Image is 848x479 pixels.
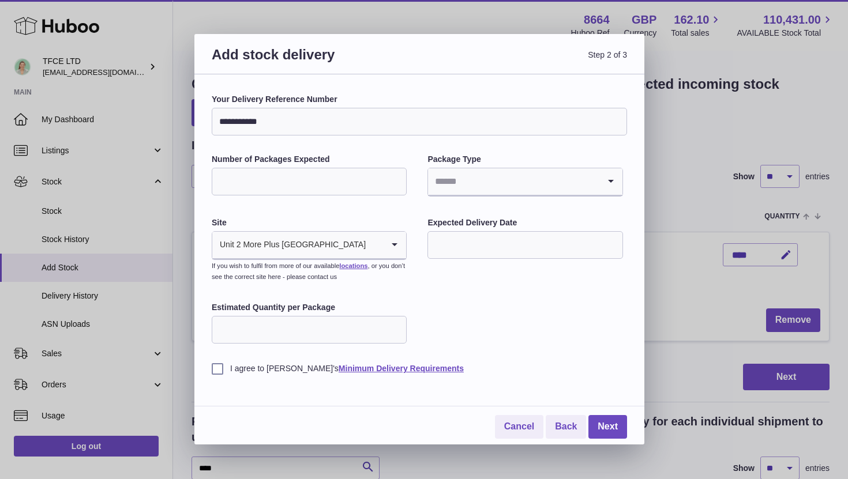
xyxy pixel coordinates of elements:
span: Unit 2 More Plus [GEOGRAPHIC_DATA] [212,232,366,258]
label: I agree to [PERSON_NAME]'s [212,363,627,374]
input: Search for option [366,232,383,258]
label: Your Delivery Reference Number [212,94,627,105]
label: Site [212,217,407,228]
label: Package Type [427,154,622,165]
a: Cancel [495,415,543,439]
h3: Add stock delivery [212,46,419,77]
div: Search for option [212,232,406,259]
a: Next [588,415,627,439]
small: If you wish to fulfil from more of our available , or you don’t see the correct site here - pleas... [212,262,405,280]
a: Minimum Delivery Requirements [339,364,464,373]
span: Step 2 of 3 [419,46,627,77]
div: Search for option [428,168,622,196]
input: Search for option [428,168,599,195]
label: Number of Packages Expected [212,154,407,165]
a: locations [339,262,367,269]
label: Expected Delivery Date [427,217,622,228]
a: Back [546,415,586,439]
label: Estimated Quantity per Package [212,302,407,313]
